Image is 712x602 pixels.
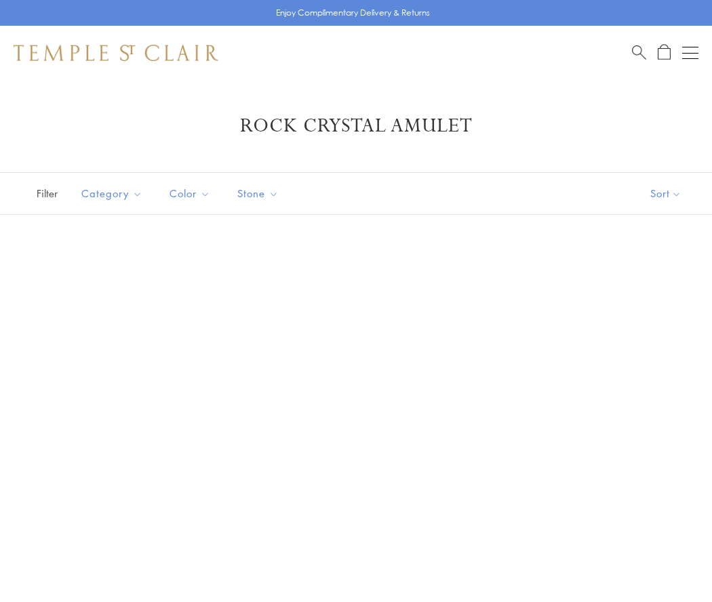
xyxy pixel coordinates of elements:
[14,45,218,61] img: Temple St. Clair
[682,45,698,61] button: Open navigation
[632,44,646,61] a: Search
[75,185,153,202] span: Category
[658,44,671,61] a: Open Shopping Bag
[276,6,430,20] p: Enjoy Complimentary Delivery & Returns
[227,178,289,209] button: Stone
[159,178,220,209] button: Color
[163,185,220,202] span: Color
[620,173,712,214] button: Show sort by
[231,185,289,202] span: Stone
[71,178,153,209] button: Category
[34,114,678,138] h1: Rock Crystal Amulet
